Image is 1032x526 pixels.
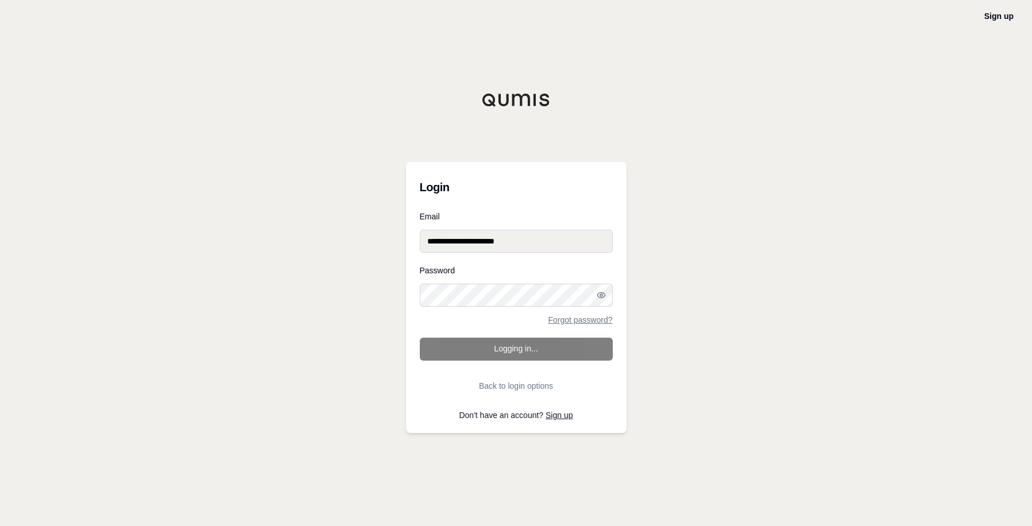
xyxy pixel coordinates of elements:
[546,411,573,420] a: Sign up
[420,374,613,397] button: Back to login options
[482,93,551,107] img: Qumis
[420,411,613,419] p: Don't have an account?
[420,176,613,199] h3: Login
[420,212,613,221] label: Email
[420,266,613,274] label: Password
[548,316,612,324] a: Forgot password?
[984,11,1014,21] a: Sign up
